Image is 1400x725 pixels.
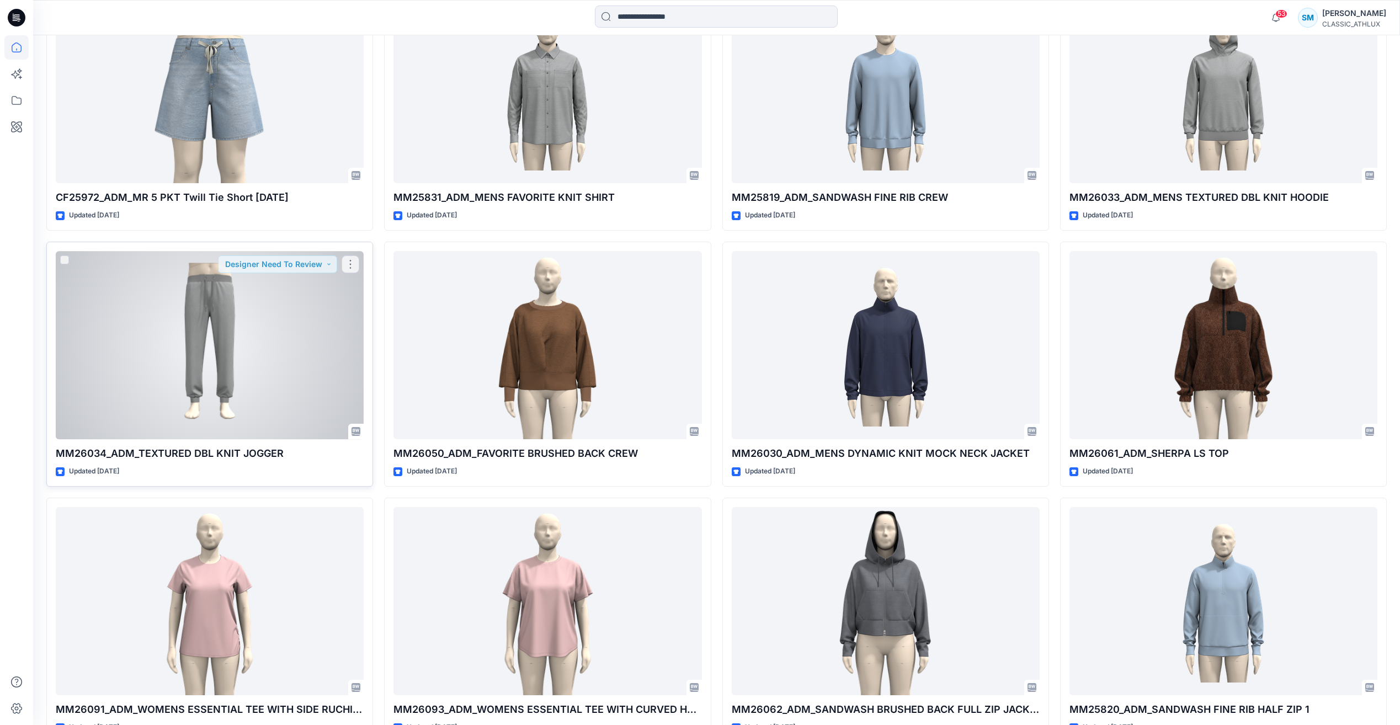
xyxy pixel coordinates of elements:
a: MM26062_ADM_SANDWASH BRUSHED BACK FULL ZIP JACKET [732,507,1040,695]
a: MM26030_ADM_MENS DYNAMIC KNIT MOCK NECK JACKET [732,251,1040,439]
p: Updated [DATE] [1083,210,1133,221]
a: MM26091_ADM_WOMENS ESSENTIAL TEE WITH SIDE RUCHING [56,507,364,695]
p: MM26061_ADM_SHERPA LS TOP [1069,446,1377,461]
p: Updated [DATE] [1083,466,1133,477]
p: Updated [DATE] [745,466,795,477]
a: MM26093_ADM_WOMENS ESSENTIAL TEE WITH CURVED HEM, BACK YOKE, & SPLIT BACK SEAM [393,507,701,695]
p: Updated [DATE] [407,210,457,221]
p: MM25819_ADM_SANDWASH FINE RIB CREW [732,190,1040,205]
div: [PERSON_NAME] [1322,7,1386,20]
div: SM [1298,8,1318,28]
p: MM26093_ADM_WOMENS ESSENTIAL TEE WITH CURVED HEM, BACK YOKE, & SPLIT BACK SEAM [393,702,701,717]
p: CF25972_ADM_MR 5 PKT Twill Tie Short [DATE] [56,190,364,205]
span: 53 [1275,9,1287,18]
p: MM26033_ADM_MENS TEXTURED DBL KNIT HOODIE [1069,190,1377,205]
p: MM26091_ADM_WOMENS ESSENTIAL TEE WITH SIDE RUCHING [56,702,364,717]
p: MM25820_ADM_SANDWASH FINE RIB HALF ZIP 1 [1069,702,1377,717]
p: Updated [DATE] [407,466,457,477]
p: Updated [DATE] [69,210,119,221]
p: MM26050_ADM_FAVORITE BRUSHED BACK CREW [393,446,701,461]
a: MM26050_ADM_FAVORITE BRUSHED BACK CREW [393,251,701,439]
p: MM26030_ADM_MENS DYNAMIC KNIT MOCK NECK JACKET [732,446,1040,461]
div: CLASSIC_ATHLUX [1322,20,1386,28]
p: MM25831_ADM_MENS FAVORITE KNIT SHIRT [393,190,701,205]
a: MM26034_ADM_TEXTURED DBL KNIT JOGGER [56,251,364,439]
p: Updated [DATE] [745,210,795,221]
a: MM25820_ADM_SANDWASH FINE RIB HALF ZIP 1 [1069,507,1377,695]
p: MM26034_ADM_TEXTURED DBL KNIT JOGGER [56,446,364,461]
p: MM26062_ADM_SANDWASH BRUSHED BACK FULL ZIP JACKET [732,702,1040,717]
a: MM26061_ADM_SHERPA LS TOP [1069,251,1377,439]
p: Updated [DATE] [69,466,119,477]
